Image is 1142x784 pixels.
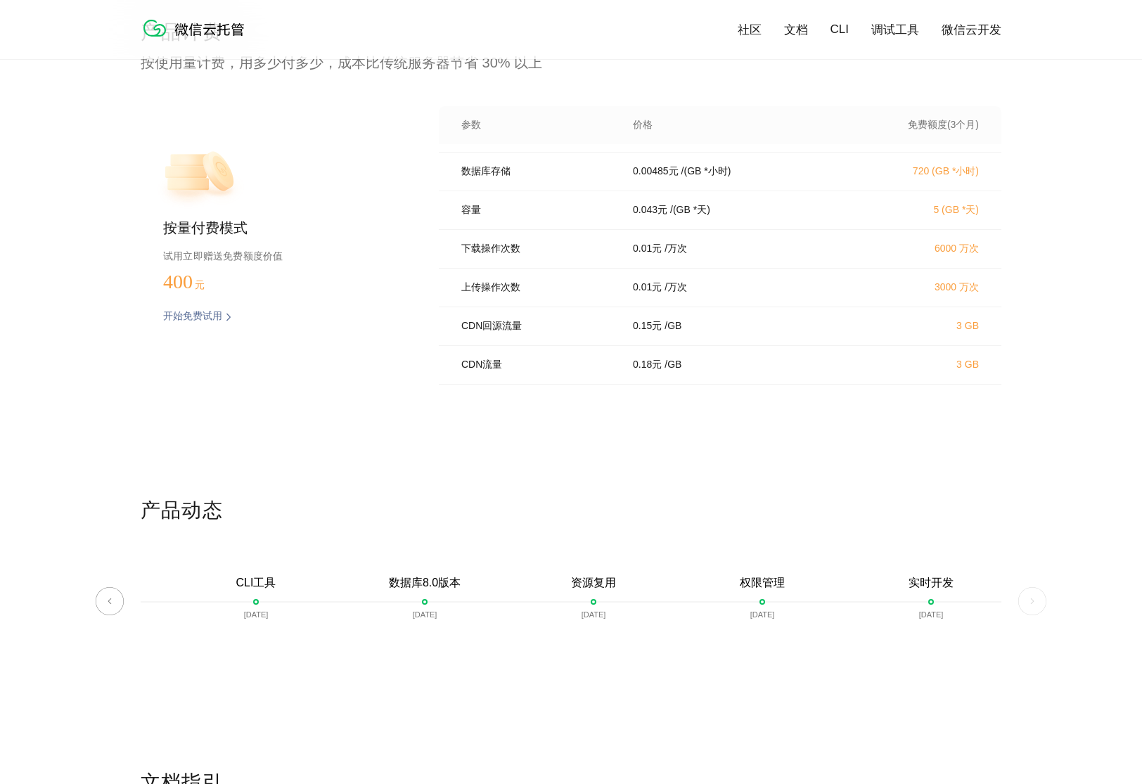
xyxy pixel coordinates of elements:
[141,32,253,44] a: 微信云托管
[665,320,681,333] p: / GB
[855,119,979,131] p: 免费额度(3个月)
[784,22,808,38] a: 文档
[163,247,394,265] p: 试用立即赠送免费额度价值
[461,165,613,178] p: 数据库存储
[681,165,731,178] p: / (GB *小时)
[163,271,233,293] p: 400
[830,23,849,37] a: CLI
[633,119,653,131] p: 价格
[413,610,437,619] p: [DATE]
[163,219,394,238] p: 按量付费模式
[633,204,667,217] p: 0.043 元
[855,359,979,370] p: 3 GB
[633,281,662,294] p: 0.01 元
[389,576,461,591] p: 数据库8.0版本
[633,359,662,371] p: 0.18 元
[633,243,662,255] p: 0.01 元
[855,320,979,331] p: 3 GB
[195,280,205,290] span: 元
[855,281,979,294] p: 3000 万次
[244,610,269,619] p: [DATE]
[919,610,944,619] p: [DATE]
[582,610,606,619] p: [DATE]
[141,53,1001,72] p: 按使用量计费，用多少付多少，成本比传统服务器节省 30% 以上
[942,22,1001,38] a: 微信云开发
[461,281,613,294] p: 上传操作次数
[871,22,919,38] a: 调试工具
[461,119,613,131] p: 参数
[633,165,679,178] p: 0.00485 元
[141,497,1001,525] p: 产品动态
[461,204,613,217] p: 容量
[163,310,222,324] p: 开始免费试用
[855,243,979,255] p: 6000 万次
[665,281,687,294] p: / 万次
[740,576,785,591] p: 权限管理
[461,320,613,333] p: CDN回源流量
[855,165,979,178] p: 720 (GB *小时)
[665,359,681,371] p: / GB
[571,576,616,591] p: 资源复用
[665,243,687,255] p: / 万次
[141,14,253,42] img: 微信云托管
[670,204,710,217] p: / (GB *天)
[461,243,613,255] p: 下载操作次数
[461,359,613,371] p: CDN流量
[738,22,762,38] a: 社区
[633,320,662,333] p: 0.15 元
[855,204,979,217] p: 5 (GB *天)
[236,576,276,591] p: CLI工具
[750,610,775,619] p: [DATE]
[909,576,954,591] p: 实时开发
